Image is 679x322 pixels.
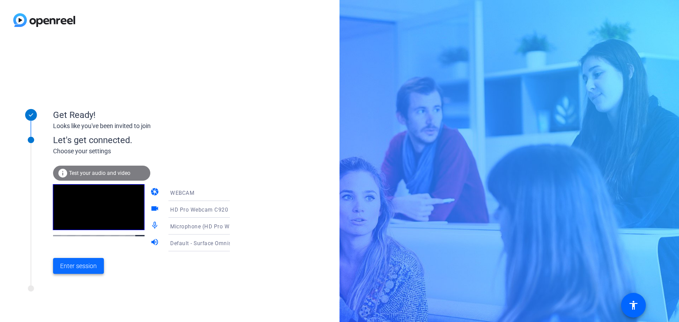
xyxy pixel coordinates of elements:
[53,147,248,156] div: Choose your settings
[150,221,161,231] mat-icon: mic_none
[170,190,194,196] span: WEBCAM
[69,170,130,176] span: Test your audio and video
[53,133,248,147] div: Let's get connected.
[53,258,104,274] button: Enter session
[53,121,230,131] div: Looks like you've been invited to join
[150,238,161,248] mat-icon: volume_up
[170,206,262,213] span: HD Pro Webcam C920 (046d:082d)
[53,108,230,121] div: Get Ready!
[170,239,357,246] span: Default - Surface Omnisonic Speakers (2- Surface High Definition Audio)
[170,223,298,230] span: Microphone (HD Pro Webcam C920) (046d:082d)
[628,300,639,311] mat-icon: accessibility
[60,261,97,271] span: Enter session
[150,204,161,215] mat-icon: videocam
[150,187,161,198] mat-icon: camera
[57,168,68,178] mat-icon: info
